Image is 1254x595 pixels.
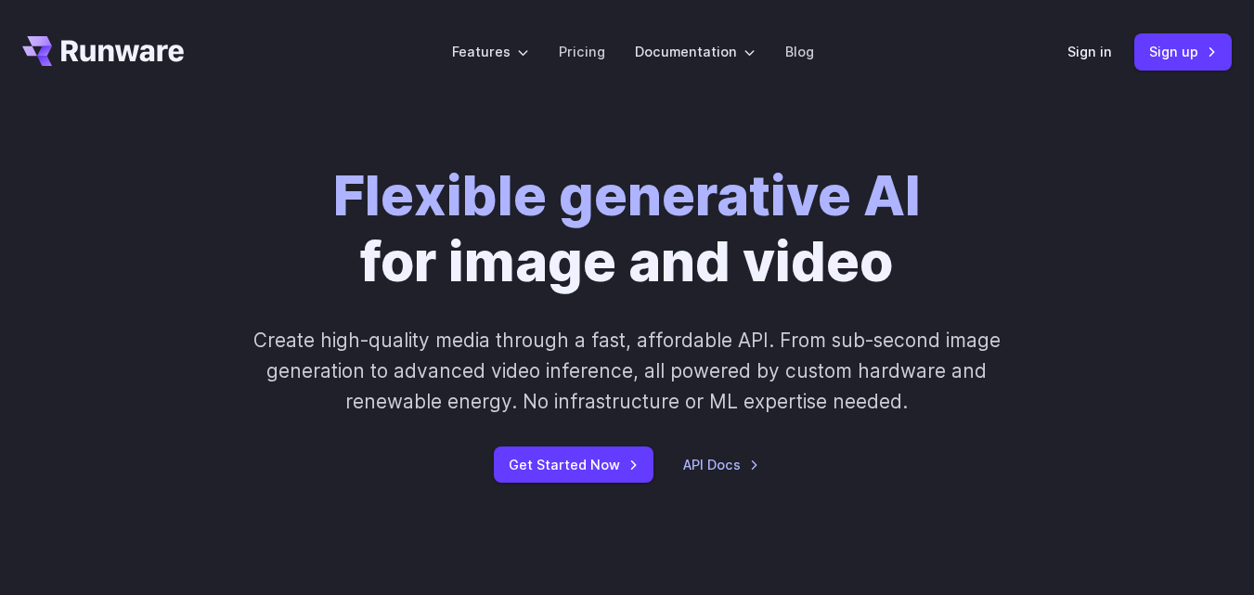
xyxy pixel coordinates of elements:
a: API Docs [683,454,759,475]
a: Blog [785,41,814,62]
label: Documentation [635,41,756,62]
label: Features [452,41,529,62]
a: Sign in [1067,41,1112,62]
a: Go to / [22,36,184,66]
h1: for image and video [333,163,921,295]
strong: Flexible generative AI [333,162,921,228]
a: Get Started Now [494,446,653,483]
a: Pricing [559,41,605,62]
p: Create high-quality media through a fast, affordable API. From sub-second image generation to adv... [240,325,1015,418]
a: Sign up [1134,33,1232,70]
